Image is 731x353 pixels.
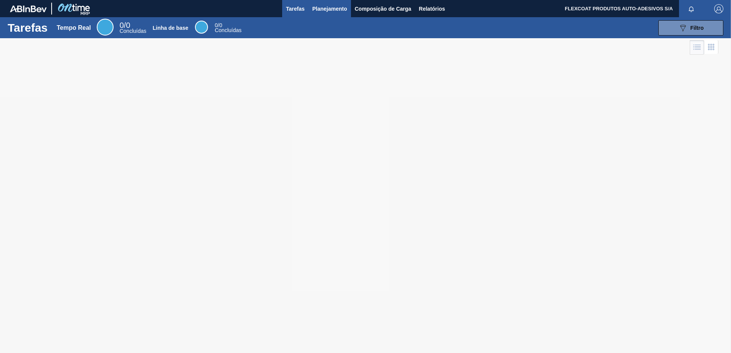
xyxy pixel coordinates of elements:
[97,19,114,36] div: Real Time
[679,3,703,14] button: Notificações
[120,21,130,29] span: / 0
[57,24,91,31] div: Tempo Real
[419,4,445,13] span: Relatórios
[10,5,47,12] img: TNhmsLtSVTkK8tSr43FrP2fwEKptu5GPRR3wAAAABJRU5ErkJggg==
[658,20,723,36] button: Filtro
[195,21,208,34] div: Base Line
[690,25,704,31] span: Filtro
[215,22,222,28] span: / 0
[215,23,242,33] div: Base Line
[312,4,347,13] span: Planejamento
[714,4,723,13] img: Logout
[215,22,218,28] span: 0
[120,28,146,34] span: Concluídas
[153,25,188,31] div: Linha de base
[120,22,146,34] div: Real Time
[8,23,48,32] h1: Tarefas
[286,4,305,13] span: Tarefas
[215,27,242,33] span: Concluídas
[120,21,124,29] span: 0
[355,4,411,13] span: Composição de Carga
